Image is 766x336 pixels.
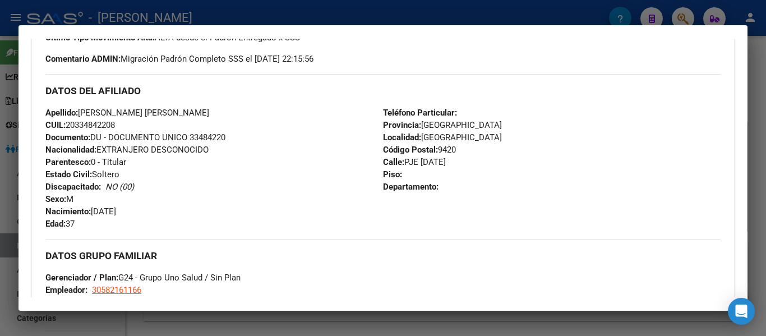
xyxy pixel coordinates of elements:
[45,120,115,130] span: 20334842208
[45,132,225,142] span: DU - DOCUMENTO UNICO 33484220
[45,145,96,155] strong: Nacionalidad:
[45,250,721,262] h3: DATOS GRUPO FAMILIAR
[45,273,241,283] span: G24 - Grupo Uno Salud / Sin Plan
[45,145,209,155] span: EXTRANJERO DESCONOCIDO
[383,108,457,118] strong: Teléfono Particular:
[728,298,755,325] div: Open Intercom Messenger
[45,285,87,295] strong: Empleador:
[45,169,119,179] span: Soltero
[383,132,502,142] span: [GEOGRAPHIC_DATA]
[105,182,134,192] i: NO (00)
[45,206,91,217] strong: Nacimiento:
[45,85,721,97] h3: DATOS DEL AFILIADO
[383,120,502,130] span: [GEOGRAPHIC_DATA]
[45,194,66,204] strong: Sexo:
[45,132,90,142] strong: Documento:
[45,53,313,65] span: Migración Padrón Completo SSS el [DATE] 22:15:56
[45,206,116,217] span: [DATE]
[92,285,141,295] span: 30582161166
[45,108,78,118] strong: Apellido:
[383,182,439,192] strong: Departamento:
[45,54,121,64] strong: Comentario ADMIN:
[45,219,66,229] strong: Edad:
[45,157,126,167] span: 0 - Titular
[383,157,404,167] strong: Calle:
[383,120,421,130] strong: Provincia:
[45,157,91,167] strong: Parentesco:
[383,157,446,167] span: PJE [DATE]
[383,132,421,142] strong: Localidad:
[45,169,92,179] strong: Estado Civil:
[383,145,456,155] span: 9420
[45,120,66,130] strong: CUIL:
[383,169,402,179] strong: Piso:
[45,182,101,192] strong: Discapacitado:
[45,219,75,229] span: 37
[383,145,438,155] strong: Código Postal:
[45,194,73,204] span: M
[45,273,118,283] strong: Gerenciador / Plan:
[45,108,209,118] span: [PERSON_NAME] [PERSON_NAME]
